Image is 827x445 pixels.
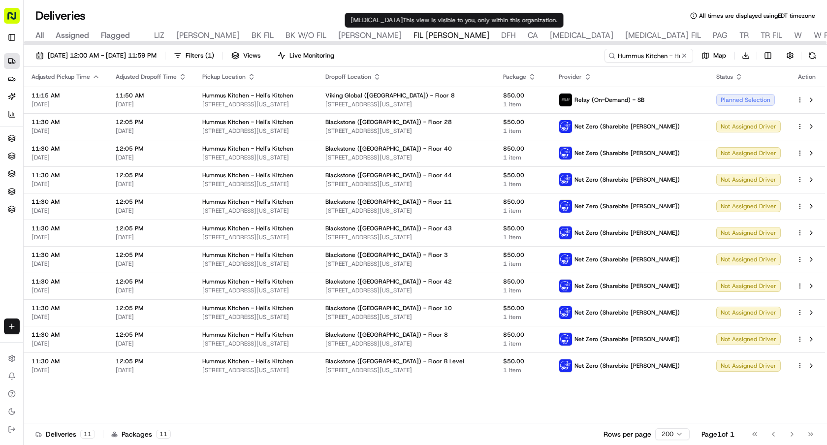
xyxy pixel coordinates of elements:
span: Adjusted Dropoff Time [116,73,177,81]
span: [DATE] [32,260,100,268]
span: 11:30 AM [32,171,100,179]
span: 1 item [503,286,543,294]
span: Hummus Kitchen - Hell's Kitchen [202,278,293,286]
span: Map [713,51,726,60]
span: Blackstone ([GEOGRAPHIC_DATA]) - Floor B Level [325,357,464,365]
img: net_zero_logo.png [559,333,572,346]
span: BK FIL [252,30,274,41]
span: [STREET_ADDRESS][US_STATE] [325,260,487,268]
span: W [794,30,802,41]
img: net_zero_logo.png [559,147,572,159]
span: Net Zero (Sharebite [PERSON_NAME]) [574,149,680,157]
span: 1 item [503,180,543,188]
span: [STREET_ADDRESS][US_STATE] [202,207,310,215]
span: $50.00 [503,331,543,339]
span: 12:05 PM [116,118,187,126]
span: Views [243,51,260,60]
span: [DATE] [32,154,100,161]
img: net_zero_logo.png [559,173,572,186]
span: Dropoff Location [325,73,371,81]
span: [STREET_ADDRESS][US_STATE] [325,286,487,294]
p: Rows per page [604,429,651,439]
span: $50.00 [503,145,543,153]
span: Viking Global ([GEOGRAPHIC_DATA]) - Floor 8 [325,92,455,99]
span: Hummus Kitchen - Hell's Kitchen [202,92,293,99]
span: Package [503,73,526,81]
span: Net Zero (Sharebite [PERSON_NAME]) [574,282,680,290]
span: $50.00 [503,251,543,259]
span: Blackstone ([GEOGRAPHIC_DATA]) - Floor 10 [325,304,452,312]
span: [DATE] [32,340,100,348]
span: Assigned [56,30,89,41]
button: [DATE] 12:00 AM - [DATE] 11:59 PM [32,49,161,63]
span: [PERSON_NAME] [338,30,402,41]
span: FIL [PERSON_NAME] [413,30,489,41]
span: [DATE] [116,100,187,108]
span: CA [528,30,538,41]
span: Provider [559,73,582,81]
span: [STREET_ADDRESS][US_STATE] [202,100,310,108]
span: Hummus Kitchen - Hell's Kitchen [202,198,293,206]
span: Flagged [101,30,130,41]
span: 11:30 AM [32,331,100,339]
span: [STREET_ADDRESS][US_STATE] [202,313,310,321]
img: net_zero_logo.png [559,280,572,292]
span: [DATE] [32,127,100,135]
span: 1 item [503,100,543,108]
span: 1 item [503,340,543,348]
span: This view is visible to you, only within this organization. [403,16,558,24]
span: 12:05 PM [116,145,187,153]
span: Hummus Kitchen - Hell's Kitchen [202,171,293,179]
span: 11:15 AM [32,92,100,99]
span: TR FIL [761,30,782,41]
span: [DATE] [116,207,187,215]
span: Hummus Kitchen - Hell's Kitchen [202,331,293,339]
span: [DATE] [32,286,100,294]
span: 12:05 PM [116,224,187,232]
span: TR [739,30,749,41]
span: [DATE] [116,260,187,268]
span: [DATE] [32,233,100,241]
span: [DATE] 12:00 AM - [DATE] 11:59 PM [48,51,157,60]
span: Net Zero (Sharebite [PERSON_NAME]) [574,309,680,317]
span: Blackstone ([GEOGRAPHIC_DATA]) - Floor 11 [325,198,452,206]
img: net_zero_logo.png [559,306,572,319]
span: [STREET_ADDRESS][US_STATE] [325,180,487,188]
div: 11 [156,430,171,439]
span: 1 item [503,366,543,374]
span: [DATE] [116,154,187,161]
span: [DATE] [116,180,187,188]
span: 11:30 AM [32,198,100,206]
span: [STREET_ADDRESS][US_STATE] [202,233,310,241]
span: 1 item [503,127,543,135]
button: Map [697,49,731,63]
button: Refresh [805,49,819,63]
span: 12:05 PM [116,171,187,179]
span: [STREET_ADDRESS][US_STATE] [325,127,487,135]
span: [STREET_ADDRESS][US_STATE] [202,366,310,374]
span: [PERSON_NAME] [176,30,240,41]
span: [DATE] [116,233,187,241]
span: Blackstone ([GEOGRAPHIC_DATA]) - Floor 3 [325,251,448,259]
span: Net Zero (Sharebite [PERSON_NAME]) [574,123,680,130]
span: 1 item [503,313,543,321]
span: Hummus Kitchen - Hell's Kitchen [202,118,293,126]
img: net_zero_logo.png [559,359,572,372]
span: 11:30 AM [32,357,100,365]
span: Net Zero (Sharebite [PERSON_NAME]) [574,202,680,210]
span: Blackstone ([GEOGRAPHIC_DATA]) - Floor 43 [325,224,452,232]
span: 12:05 PM [116,198,187,206]
span: Net Zero (Sharebite [PERSON_NAME]) [574,362,680,370]
span: 11:30 AM [32,251,100,259]
span: $50.00 [503,304,543,312]
span: 1 item [503,154,543,161]
span: [DATE] [116,366,187,374]
span: Pickup Location [202,73,246,81]
span: $50.00 [503,198,543,206]
span: [STREET_ADDRESS][US_STATE] [325,366,487,374]
span: 12:05 PM [116,304,187,312]
span: Relay (On-Demand) - SB [574,96,644,104]
span: 11:30 AM [32,224,100,232]
div: 11 [80,430,95,439]
span: [MEDICAL_DATA] [550,30,613,41]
